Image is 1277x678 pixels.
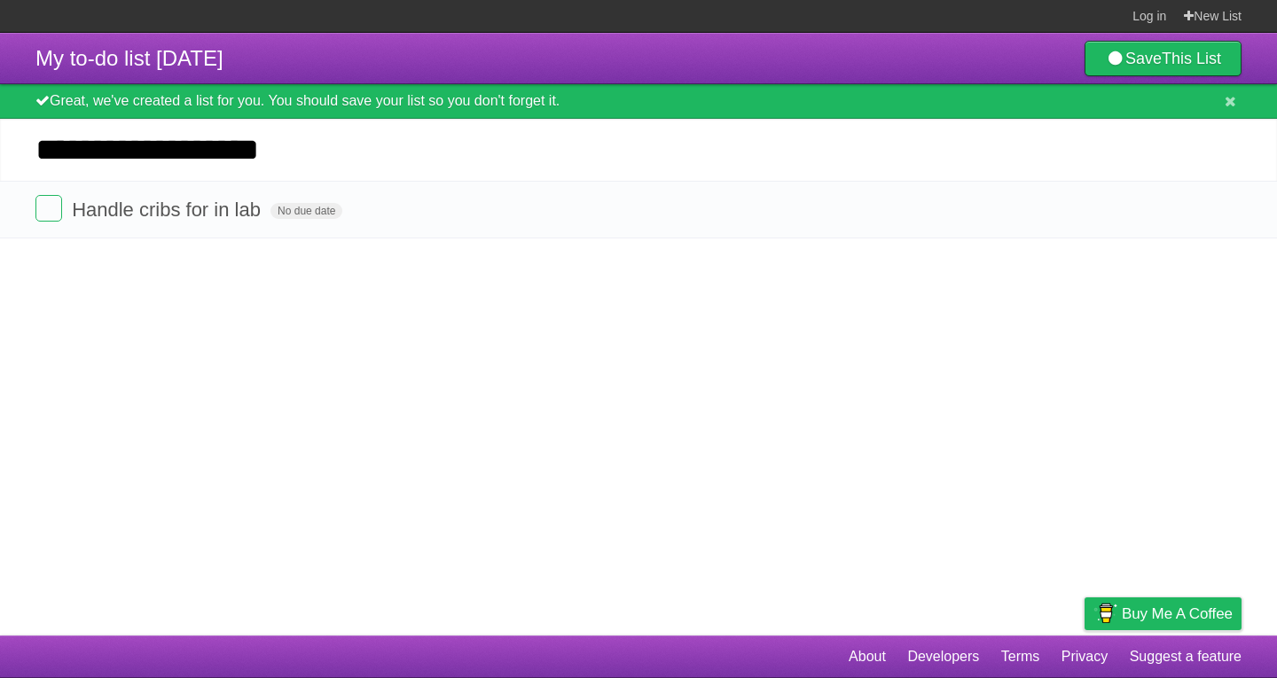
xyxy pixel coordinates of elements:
a: Buy me a coffee [1085,597,1242,630]
span: Handle cribs for in lab [72,199,265,221]
label: Done [35,195,62,222]
a: Privacy [1062,640,1108,674]
img: Buy me a coffee [1093,598,1117,628]
a: SaveThis List [1085,41,1242,76]
a: Developers [907,640,979,674]
a: Suggest a feature [1130,640,1242,674]
b: This List [1162,50,1221,67]
a: Terms [1001,640,1040,674]
span: Buy me a coffee [1122,598,1233,629]
span: My to-do list [DATE] [35,46,223,70]
a: About [849,640,886,674]
span: No due date [270,203,342,219]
